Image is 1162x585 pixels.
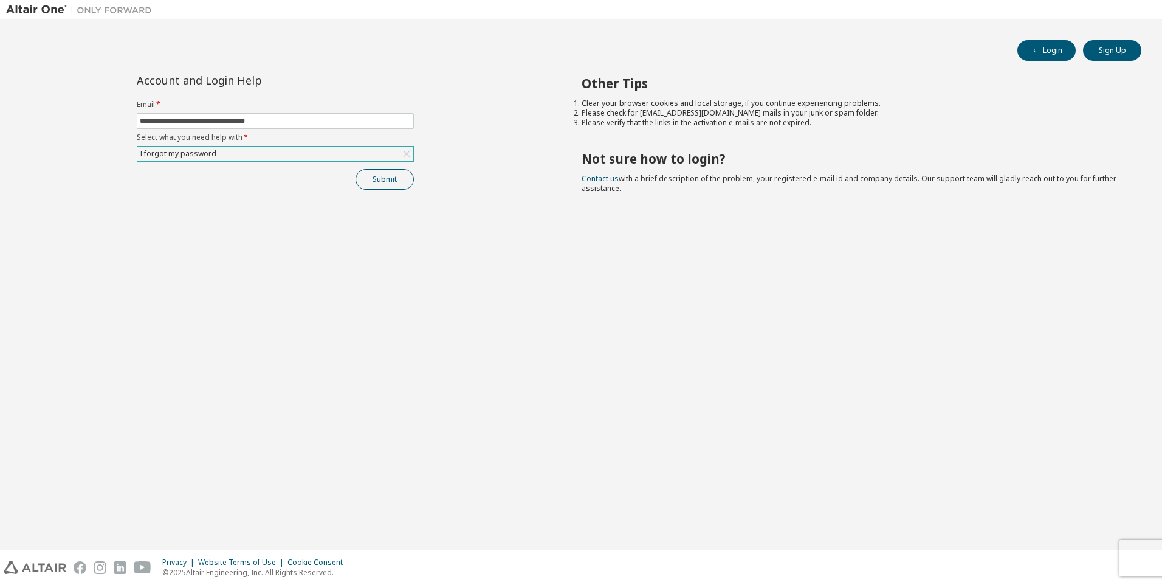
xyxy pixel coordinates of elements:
[137,147,413,161] div: I forgot my password
[74,561,86,574] img: facebook.svg
[582,118,1120,128] li: Please verify that the links in the activation e-mails are not expired.
[582,173,1116,193] span: with a brief description of the problem, your registered e-mail id and company details. Our suppo...
[287,558,350,567] div: Cookie Consent
[582,99,1120,108] li: Clear your browser cookies and local storage, if you continue experiencing problems.
[162,567,350,578] p: © 2025 Altair Engineering, Inc. All Rights Reserved.
[356,169,414,190] button: Submit
[6,4,158,16] img: Altair One
[582,75,1120,91] h2: Other Tips
[134,561,151,574] img: youtube.svg
[582,108,1120,118] li: Please check for [EMAIL_ADDRESS][DOMAIN_NAME] mails in your junk or spam folder.
[138,147,218,161] div: I forgot my password
[162,558,198,567] div: Privacy
[4,561,66,574] img: altair_logo.svg
[137,133,414,142] label: Select what you need help with
[137,75,359,85] div: Account and Login Help
[582,173,619,184] a: Contact us
[94,561,106,574] img: instagram.svg
[1017,40,1076,61] button: Login
[1083,40,1141,61] button: Sign Up
[198,558,287,567] div: Website Terms of Use
[582,151,1120,167] h2: Not sure how to login?
[137,100,414,109] label: Email
[114,561,126,574] img: linkedin.svg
